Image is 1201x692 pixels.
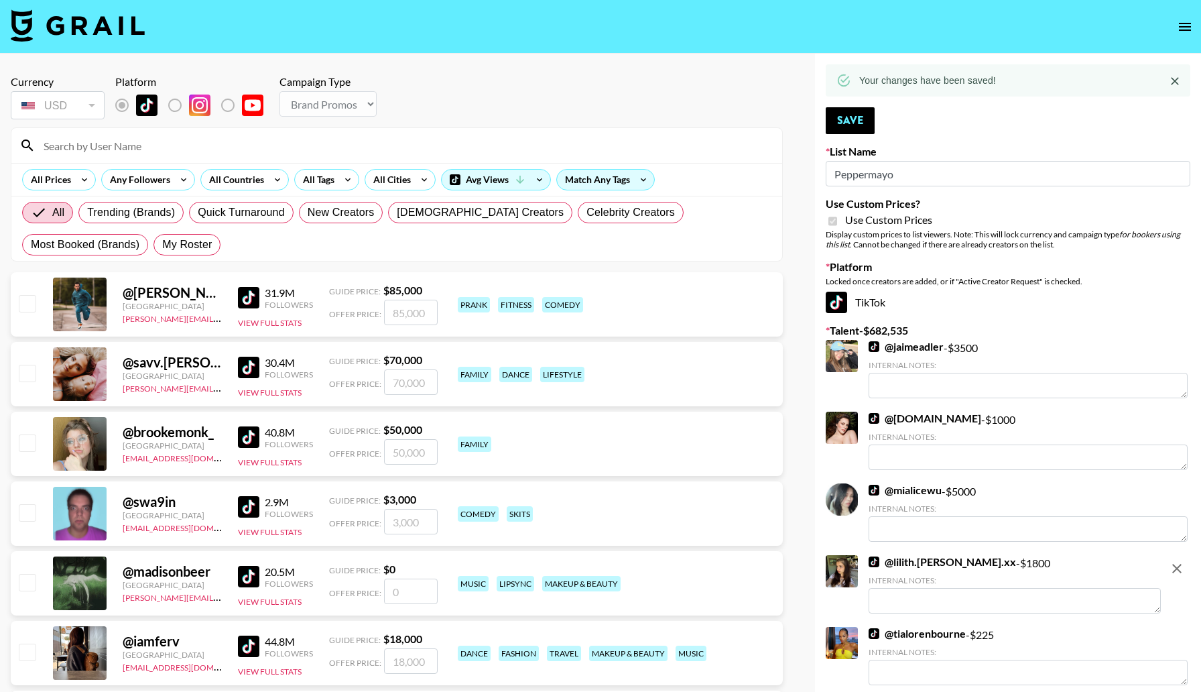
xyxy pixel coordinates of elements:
[329,286,381,296] span: Guide Price:
[869,412,981,425] a: @[DOMAIN_NAME]
[1163,555,1190,582] button: remove
[383,632,422,645] strong: $ 18,000
[329,379,381,389] span: Offer Price:
[123,424,222,441] div: @ brookemonk_
[295,170,337,190] div: All Tags
[201,170,267,190] div: All Countries
[265,648,313,658] div: Followers
[557,170,654,190] div: Match Any Tags
[238,527,302,537] button: View Full Stats
[238,318,302,328] button: View Full Stats
[869,557,879,567] img: TikTok
[542,297,583,312] div: comedy
[365,170,414,190] div: All Cities
[102,170,173,190] div: Any Followers
[384,579,438,604] input: 0
[329,565,381,575] span: Guide Price:
[869,485,879,496] img: TikTok
[31,237,139,253] span: Most Booked (Brands)
[499,367,532,382] div: dance
[458,506,499,522] div: comedy
[198,205,285,221] span: Quick Turnaround
[383,423,422,436] strong: $ 50,000
[123,590,321,603] a: [PERSON_NAME][EMAIL_ADDRESS][DOMAIN_NAME]
[384,369,438,395] input: 70,000
[397,205,564,221] span: [DEMOGRAPHIC_DATA] Creators
[308,205,375,221] span: New Creators
[123,301,222,311] div: [GEOGRAPHIC_DATA]
[123,381,321,394] a: [PERSON_NAME][EMAIL_ADDRESS][DOMAIN_NAME]
[52,205,64,221] span: All
[826,276,1190,286] div: Locked once creators are added, or if "Active Creator Request" is checked.
[238,667,302,677] button: View Full Stats
[869,504,1188,514] div: Internal Notes:
[329,635,381,645] span: Guide Price:
[384,648,438,674] input: 18,000
[265,509,313,519] div: Followers
[265,300,313,310] div: Followers
[826,324,1190,337] label: Talent - $ 682,535
[279,75,377,89] div: Campaign Type
[36,135,774,156] input: Search by User Name
[869,628,879,639] img: TikTok
[329,426,381,436] span: Guide Price:
[458,646,491,661] div: dance
[869,340,1188,398] div: - $ 3500
[115,91,274,119] div: List locked to TikTok.
[123,510,222,520] div: [GEOGRAPHIC_DATA]
[547,646,581,661] div: travel
[826,229,1180,249] em: for bookers using this list
[869,412,1188,470] div: - $ 1000
[238,426,259,448] img: TikTok
[329,309,381,319] span: Offer Price:
[442,170,550,190] div: Avg Views
[123,311,321,324] a: [PERSON_NAME][EMAIL_ADDRESS][DOMAIN_NAME]
[123,354,222,371] div: @ savv.[PERSON_NAME]
[123,494,222,510] div: @ swa9in
[384,300,438,325] input: 85,000
[238,566,259,587] img: TikTok
[238,457,302,467] button: View Full Stats
[589,646,668,661] div: makeup & beauty
[123,520,257,533] a: [EMAIL_ADDRESS][DOMAIN_NAME]
[540,367,584,382] div: lifestyle
[384,439,438,465] input: 50,000
[115,75,274,89] div: Platform
[869,413,879,424] img: TikTok
[869,575,1161,585] div: Internal Notes:
[499,646,539,661] div: fashion
[123,580,222,590] div: [GEOGRAPHIC_DATA]
[329,518,381,528] span: Offer Price:
[329,449,381,459] span: Offer Price:
[826,292,847,313] img: TikTok
[826,197,1190,211] label: Use Custom Prices?
[826,229,1190,249] div: Display custom prices to list viewers. Note: This will lock currency and campaign type . Cannot b...
[123,633,222,650] div: @ iamferv
[869,483,942,497] a: @mialicewu
[265,426,313,439] div: 40.8M
[869,627,966,640] a: @tialorenbourne
[238,636,259,657] img: TikTok
[869,432,1188,442] div: Internal Notes:
[383,353,422,366] strong: $ 70,000
[826,260,1190,274] label: Platform
[458,367,491,382] div: family
[123,660,257,673] a: [EMAIL_ADDRESS][DOMAIN_NAME]
[869,647,1188,657] div: Internal Notes:
[869,341,879,352] img: TikTok
[265,439,313,449] div: Followers
[87,205,175,221] span: Trending (Brands)
[162,237,212,253] span: My Roster
[329,356,381,366] span: Guide Price:
[123,563,222,580] div: @ madisonbeer
[869,627,1188,685] div: - $ 225
[123,650,222,660] div: [GEOGRAPHIC_DATA]
[238,287,259,308] img: TikTok
[869,340,944,353] a: @jaimeadler
[826,292,1190,313] div: TikTok
[458,297,490,312] div: prank
[242,95,263,116] img: YouTube
[676,646,706,661] div: music
[329,658,381,668] span: Offer Price:
[826,107,875,134] button: Save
